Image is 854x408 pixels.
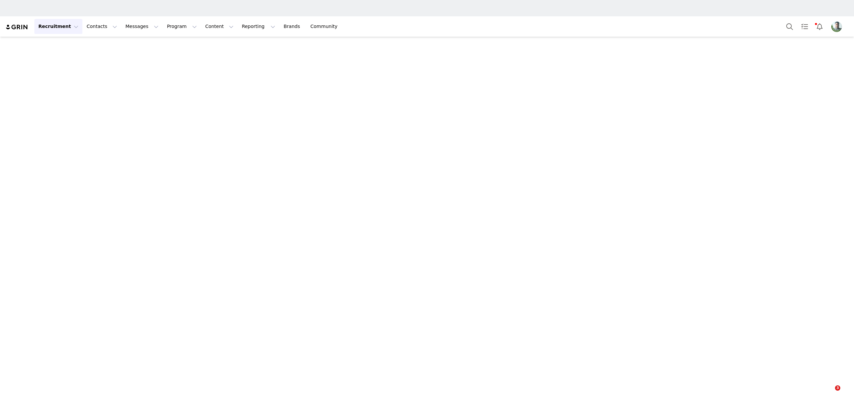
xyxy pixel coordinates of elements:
[835,385,840,391] span: 3
[797,19,812,34] a: Tasks
[34,19,82,34] button: Recruitment
[307,19,345,34] a: Community
[83,19,121,34] button: Contacts
[827,21,849,32] button: Profile
[812,19,827,34] button: Notifications
[280,19,306,34] a: Brands
[163,19,201,34] button: Program
[121,19,162,34] button: Messages
[5,24,29,30] img: grin logo
[831,21,842,32] img: d47a82e7-ad4d-4d84-a219-0cd4b4407bbf.jpg
[782,19,797,34] button: Search
[238,19,279,34] button: Reporting
[201,19,238,34] button: Content
[821,385,837,401] iframe: Intercom live chat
